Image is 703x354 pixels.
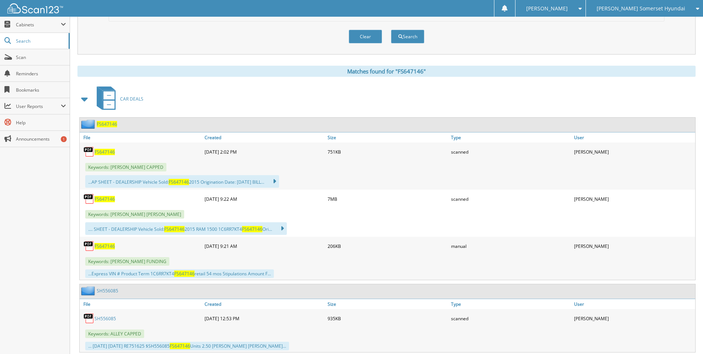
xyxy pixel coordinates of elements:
[391,30,424,43] button: Search
[449,132,572,142] a: Type
[174,271,195,277] span: FS647146
[94,315,116,322] a: SH556085
[16,103,61,109] span: User Reports
[326,311,449,326] div: 935KB
[572,299,695,309] a: User
[85,222,287,235] div: .... SHEET - DEALERSHIP Vehicle Sold: 2015 RAM 1500 1C6RR7KT4 Ori...
[85,257,169,266] span: Keywords: [PERSON_NAME] FUNDING
[449,239,572,253] div: manual
[164,226,185,232] span: FS647146
[85,342,289,350] div: ... [DATE] [DATE] RE751625 $SH556085 Units 2.50 [PERSON_NAME] [PERSON_NAME]...
[16,38,65,44] span: Search
[449,311,572,326] div: scanned
[326,191,449,206] div: 7MB
[80,132,203,142] a: File
[83,313,94,324] img: PDF.png
[203,144,326,159] div: [DATE] 2:02 PM
[120,96,143,102] span: CAR DEALS
[77,66,696,77] div: Matches found for "FS647146"
[85,163,166,171] span: Keywords: [PERSON_NAME] CAPPED
[85,330,144,338] span: Keywords: ALLEY CAPPED
[83,146,94,157] img: PDF.png
[326,144,449,159] div: 751KB
[16,71,66,77] span: Reminders
[85,210,184,219] span: Keywords: [PERSON_NAME] [PERSON_NAME]
[80,299,203,309] a: File
[572,239,695,253] div: [PERSON_NAME]
[16,136,66,142] span: Announcements
[597,6,685,11] span: [PERSON_NAME] Somerset Hyundai
[449,191,572,206] div: scanned
[326,132,449,142] a: Size
[94,243,115,249] a: FS647146
[94,149,115,155] a: FS647146
[449,144,572,159] div: scanned
[572,144,695,159] div: [PERSON_NAME]
[242,226,262,232] span: FS647146
[203,299,326,309] a: Created
[572,191,695,206] div: [PERSON_NAME]
[97,288,118,294] a: SH556085
[203,239,326,253] div: [DATE] 9:21 AM
[81,286,97,295] img: folder2.png
[526,6,568,11] span: [PERSON_NAME]
[83,240,94,252] img: PDF.png
[81,119,97,129] img: folder2.png
[572,132,695,142] a: User
[7,3,63,13] img: scan123-logo-white.svg
[349,30,382,43] button: Clear
[16,54,66,60] span: Scan
[92,84,143,114] a: CAR DEALS
[572,311,695,326] div: [PERSON_NAME]
[85,269,274,278] div: ...Express VIN # Product Term 1C6RR7KT4 retail 54 mos Stipulations Amount F...
[61,136,67,142] div: 1
[97,121,117,127] a: FS647146
[170,343,190,349] span: FS647146
[326,299,449,309] a: Size
[16,22,61,28] span: Cabinets
[326,239,449,253] div: 206KB
[203,132,326,142] a: Created
[449,299,572,309] a: Type
[169,179,189,185] span: FS647146
[16,87,66,93] span: Bookmarks
[94,196,115,202] a: FS647146
[203,311,326,326] div: [DATE] 12:53 PM
[83,193,94,204] img: PDF.png
[85,175,279,188] div: ...AP SHEET - DEALERSHIP Vehicle Sold: 2015 Origination Date: [DATE] BILL...
[16,119,66,126] span: Help
[203,191,326,206] div: [DATE] 9:22 AM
